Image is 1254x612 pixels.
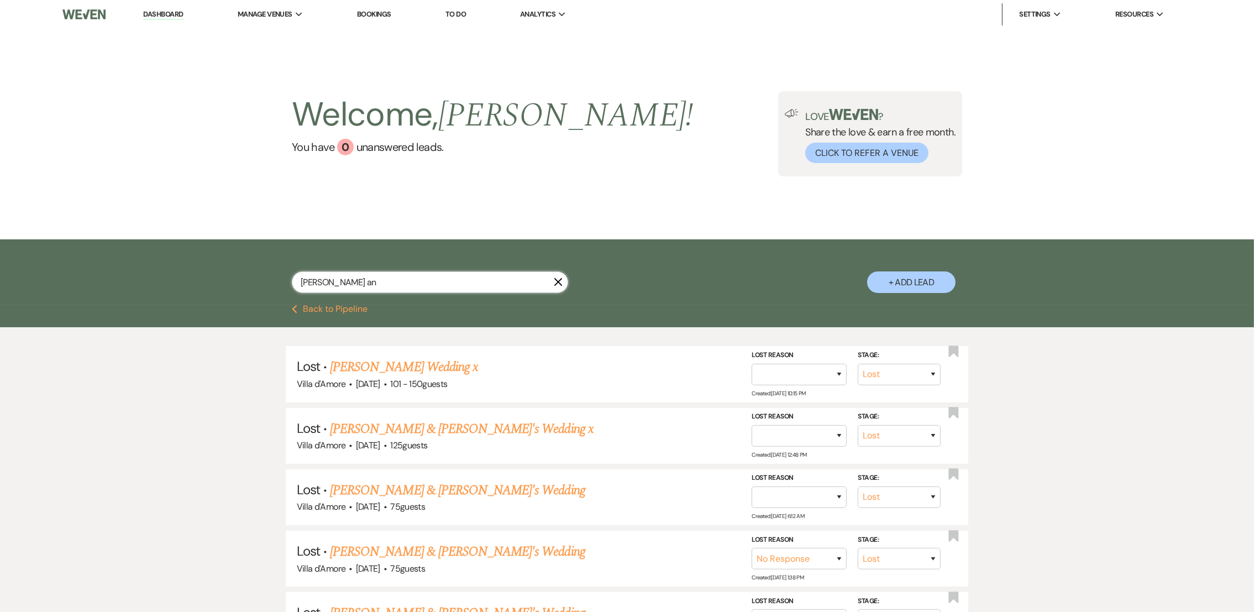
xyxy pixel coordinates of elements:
span: Villa d'Amore [297,501,346,512]
div: Share the love & earn a free month. [799,109,956,163]
span: Lost [297,420,320,437]
label: Lost Reason [752,533,847,546]
span: [DATE] [356,378,380,390]
img: loud-speaker-illustration.svg [785,109,799,118]
label: Stage: [858,349,941,362]
label: Stage: [858,595,941,608]
a: To Do [445,9,466,19]
p: Love ? [805,109,956,122]
a: [PERSON_NAME] & [PERSON_NAME]'s Wedding [330,480,585,500]
a: Bookings [357,9,391,19]
h2: Welcome, [292,91,694,139]
span: 101 - 150 guests [390,378,447,390]
span: 125 guests [390,440,427,451]
label: Lost Reason [752,411,847,423]
span: 75 guests [390,563,425,574]
label: Stage: [858,533,941,546]
span: [DATE] [356,440,380,451]
span: Created: [DATE] 6:12 AM [752,512,804,520]
span: Villa d'Amore [297,440,346,451]
span: Lost [297,358,320,375]
button: + Add Lead [867,271,956,293]
span: [PERSON_NAME] ! [438,90,694,141]
span: Lost [297,542,320,559]
img: weven-logo-green.svg [829,109,878,120]
label: Lost Reason [752,472,847,484]
a: [PERSON_NAME] & [PERSON_NAME]'s Wedding [330,542,585,562]
label: Lost Reason [752,595,847,608]
a: [PERSON_NAME] Wedding x [330,357,478,377]
span: 75 guests [390,501,425,512]
label: Stage: [858,472,941,484]
img: Weven Logo [62,3,105,26]
span: Created: [DATE] 1:38 PM [752,574,804,581]
span: Created: [DATE] 12:48 PM [752,451,806,458]
label: Stage: [858,411,941,423]
span: Lost [297,481,320,498]
a: [PERSON_NAME] & [PERSON_NAME]'s Wedding x [330,419,594,439]
button: Click to Refer a Venue [805,143,928,163]
span: Settings [1019,9,1051,20]
span: [DATE] [356,563,380,574]
span: Villa d'Amore [297,563,346,574]
span: Resources [1115,9,1153,20]
div: 0 [337,139,354,155]
span: Manage Venues [238,9,292,20]
a: You have 0 unanswered leads. [292,139,694,155]
span: Created: [DATE] 10:15 PM [752,389,805,396]
span: [DATE] [356,501,380,512]
a: Dashboard [143,9,183,20]
span: Villa d'Amore [297,378,346,390]
label: Lost Reason [752,349,847,362]
input: Search by name, event date, email address or phone number [292,271,568,293]
span: Analytics [520,9,555,20]
button: Back to Pipeline [292,305,368,313]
